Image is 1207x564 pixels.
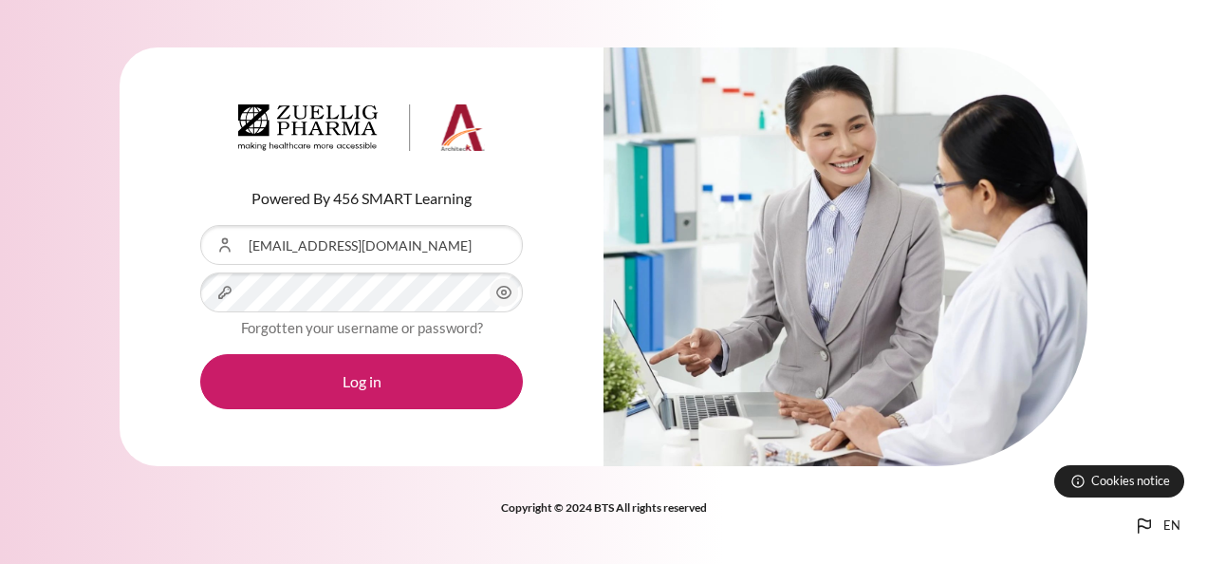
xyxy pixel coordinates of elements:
img: Architeck [238,104,485,152]
strong: Copyright © 2024 BTS All rights reserved [501,500,707,515]
input: Username or Email Address [200,225,523,265]
p: Powered By 456 SMART Learning [200,187,523,210]
a: Forgotten your username or password? [241,319,483,336]
a: Architeck [238,104,485,160]
span: Cookies notice [1091,472,1170,490]
button: Log in [200,354,523,409]
button: Languages [1125,507,1188,545]
span: en [1163,517,1180,536]
button: Cookies notice [1054,465,1184,498]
